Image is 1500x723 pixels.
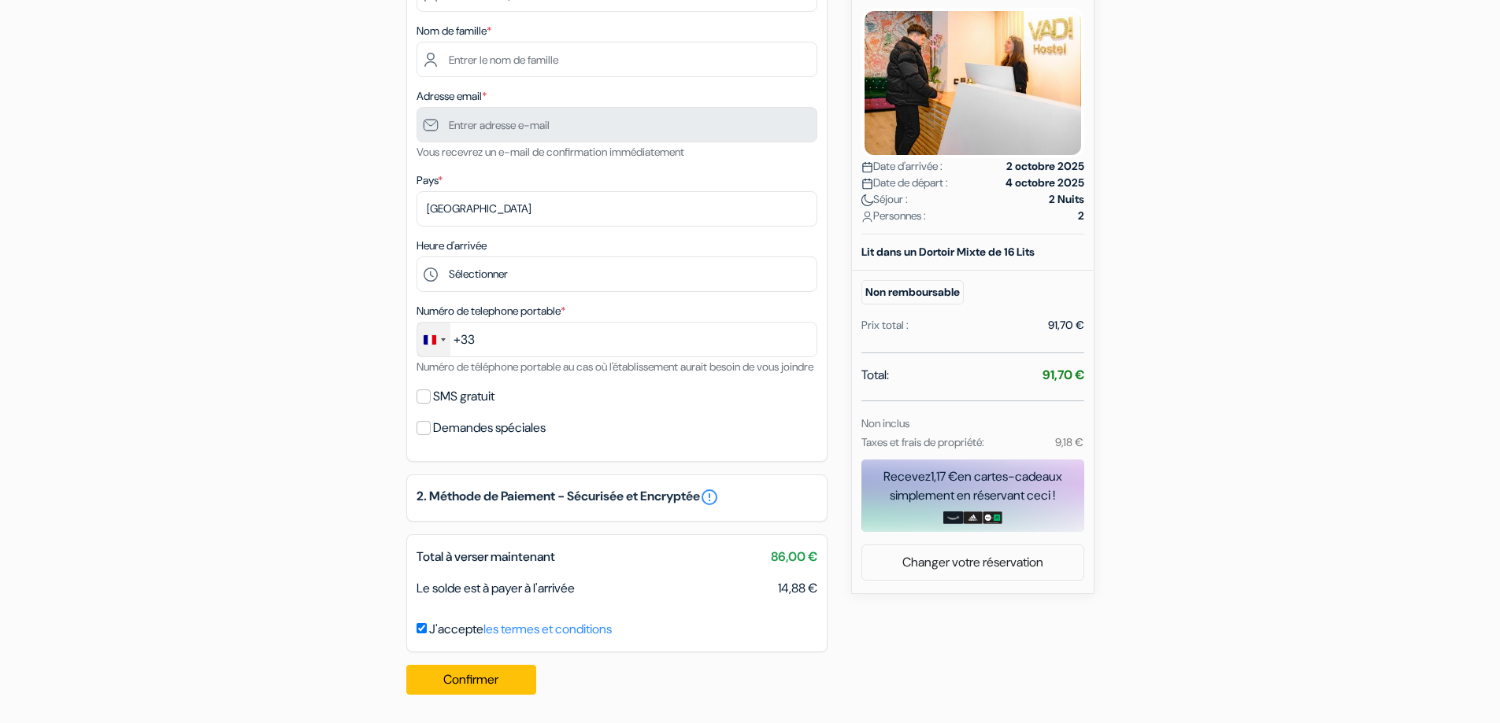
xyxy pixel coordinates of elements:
strong: 2 octobre 2025 [1006,158,1084,175]
strong: 2 [1078,208,1084,224]
strong: 2 Nuits [1049,191,1084,208]
label: Nom de famille [417,23,491,39]
small: 9,18 € [1055,435,1083,449]
div: Prix total : [861,317,909,334]
label: SMS gratuit [433,385,494,408]
div: 91,70 € [1048,317,1084,334]
img: uber-uber-eats-card.png [983,511,1002,524]
small: Vous recevrez un e-mail de confirmation immédiatement [417,145,684,159]
img: calendar.svg [861,178,873,190]
small: Non remboursable [861,280,964,304]
label: Adresse email [417,88,487,105]
img: moon.svg [861,194,873,206]
a: error_outline [700,488,719,507]
label: Numéro de telephone portable [417,303,565,319]
label: Pays [417,172,443,189]
span: 86,00 € [771,548,817,566]
h5: 2. Méthode de Paiement - Sécurisée et Encryptée [417,488,817,507]
input: Entrer adresse e-mail [417,107,817,142]
span: Le solde est à payer à l'arrivée [417,580,575,596]
b: Lit dans un Dortoir Mixte de 16 Lits [861,245,1035,259]
span: Date de départ : [861,175,948,191]
span: Date d'arrivée : [861,158,943,175]
img: calendar.svg [861,161,873,173]
span: Total: [861,366,889,385]
small: Non inclus [861,416,909,430]
label: J'accepte [429,620,612,639]
strong: 91,70 € [1043,367,1084,383]
img: amazon-card-no-text.png [943,511,963,524]
small: Numéro de téléphone portable au cas où l'établissement aurait besoin de vous joindre [417,360,813,374]
span: Personnes : [861,208,926,224]
span: Total à verser maintenant [417,548,555,565]
strong: 4 octobre 2025 [1006,175,1084,191]
div: +33 [454,330,475,349]
img: adidas-card.png [963,511,983,524]
label: Heure d'arrivée [417,238,487,254]
button: Confirmer [406,665,537,695]
div: Recevez en cartes-cadeaux simplement en réservant ceci ! [861,467,1084,505]
a: les termes et conditions [483,621,612,637]
button: Change country, selected France (+33) [417,323,475,356]
img: user_icon.svg [861,211,873,223]
small: Taxes et frais de propriété: [861,435,984,449]
span: 14,88 € [778,579,817,598]
span: 1,17 € [931,468,957,485]
span: Séjour : [861,191,908,208]
label: Demandes spéciales [433,417,546,439]
a: Changer votre réservation [862,548,1083,577]
input: Entrer le nom de famille [417,42,817,77]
